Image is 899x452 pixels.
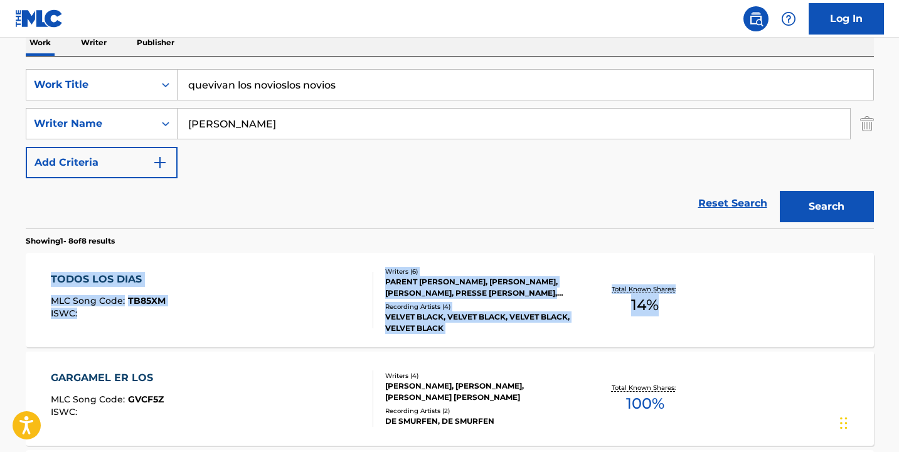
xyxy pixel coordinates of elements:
[385,267,575,276] div: Writers ( 6 )
[51,394,128,405] span: MLC Song Code :
[385,406,575,416] div: Recording Artists ( 2 )
[781,11,796,26] img: help
[133,30,178,56] p: Publisher
[26,30,55,56] p: Work
[15,9,63,28] img: MLC Logo
[34,116,147,131] div: Writer Name
[780,191,874,222] button: Search
[836,392,899,452] iframe: Chat Widget
[692,190,774,217] a: Reset Search
[77,30,110,56] p: Writer
[748,11,763,26] img: search
[34,77,147,92] div: Work Title
[385,276,575,299] div: PARENT [PERSON_NAME], [PERSON_NAME], [PERSON_NAME], PRESSE [PERSON_NAME], [PERSON_NAME], [PERSON_...
[51,295,128,306] span: MLC Song Code :
[385,302,575,311] div: Recording Artists ( 4 )
[612,284,679,294] p: Total Known Shares:
[128,394,164,405] span: GVCF5Z
[385,380,575,403] div: [PERSON_NAME], [PERSON_NAME], [PERSON_NAME] [PERSON_NAME]
[51,370,164,385] div: GARGAMEL ER LOS
[631,294,659,316] span: 14 %
[743,6,769,31] a: Public Search
[776,6,801,31] div: Help
[860,108,874,139] img: Delete Criterion
[26,253,874,347] a: TODOS LOS DIASMLC Song Code:TB85XMISWC:Writers (6)PARENT [PERSON_NAME], [PERSON_NAME], [PERSON_NA...
[128,295,166,306] span: TB85XM
[51,406,80,417] span: ISWC :
[26,235,115,247] p: Showing 1 - 8 of 8 results
[840,404,848,442] div: Drag
[51,272,166,287] div: TODOS LOS DIAS
[385,416,575,427] div: DE SMURFEN, DE SMURFEN
[26,352,874,446] a: GARGAMEL ER LOSMLC Song Code:GVCF5ZISWC:Writers (4)[PERSON_NAME], [PERSON_NAME], [PERSON_NAME] [P...
[809,3,884,35] a: Log In
[612,383,679,392] p: Total Known Shares:
[385,371,575,380] div: Writers ( 4 )
[26,69,874,229] form: Search Form
[152,155,168,170] img: 9d2ae6d4665cec9f34b9.svg
[51,308,80,319] span: ISWC :
[26,147,178,178] button: Add Criteria
[385,311,575,334] div: VELVET BLACK, VELVET BLACK, VELVET BLACK, VELVET BLACK
[626,392,664,415] span: 100 %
